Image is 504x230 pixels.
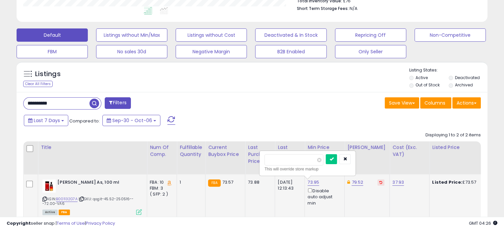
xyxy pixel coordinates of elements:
div: 1 [180,179,200,185]
a: Privacy Policy [86,220,115,226]
button: Deactivated & In Stock [255,28,326,42]
div: Num of Comp. [150,144,174,158]
button: Filters [105,97,131,109]
div: Disable auto adjust min [308,187,339,206]
div: seller snap | | [7,220,115,227]
div: FBM: 3 [150,185,172,191]
label: Archived [455,82,473,88]
div: [PERSON_NAME] [347,144,387,151]
a: Terms of Use [57,220,85,226]
div: [DATE] 12:13:43 [278,179,300,191]
button: Default [17,28,88,42]
span: All listings currently available for purchase on Amazon [42,209,58,215]
button: Sep-30 - Oct-06 [102,115,160,126]
div: 73.88 [248,179,270,185]
span: | SKU: qogit-45.52-250516---72.00-VA6 [42,196,134,206]
b: Listed Price: [432,179,462,185]
div: £73.57 [432,179,487,185]
button: Columns [420,97,451,109]
b: Short Term Storage Fees: [297,6,349,11]
span: Last 7 Days [34,117,60,124]
span: 73.57 [222,179,234,185]
span: Sep-30 - Oct-06 [112,117,152,124]
div: Displaying 1 to 2 of 2 items [425,132,481,138]
button: FBM [17,45,88,58]
div: Fulfillable Quantity [180,144,202,158]
small: FBA [208,179,220,187]
button: Last 7 Days [24,115,68,126]
button: No sales 30d [96,45,167,58]
div: Title [41,144,144,151]
button: Only Seller [335,45,406,58]
div: ASIN: [42,179,142,214]
b: [PERSON_NAME] As, 100 ml [57,179,138,187]
button: Negative Margin [176,45,247,58]
button: Save View [385,97,419,109]
div: Last Purchase Date (GMT) [278,144,302,172]
div: Cost (Exc. VAT) [392,144,426,158]
a: B001132G7A [56,196,78,202]
label: Active [416,75,428,80]
a: 79.52 [352,179,363,186]
label: Out of Stock [416,82,440,88]
a: 73.95 [308,179,319,186]
span: Columns [424,100,445,106]
strong: Copyright [7,220,31,226]
button: B2B Enabled [255,45,326,58]
label: Deactivated [455,75,479,80]
p: Listing States: [409,67,487,73]
div: Min Price [308,144,342,151]
span: FBA [59,209,70,215]
button: Listings without Min/Max [96,28,167,42]
div: FBA: 10 [150,179,172,185]
span: 2025-10-14 04:26 GMT [469,220,497,226]
div: Listed Price [432,144,489,151]
button: Non-Competitive [415,28,486,42]
div: ( SFP: 2 ) [150,191,172,197]
span: N/A [350,5,358,12]
button: Listings without Cost [176,28,247,42]
a: 37.93 [392,179,404,186]
div: Last Purchase Price [248,144,272,165]
h5: Listings [35,69,61,79]
button: Actions [452,97,481,109]
div: Current Buybox Price [208,144,242,158]
button: Repricing Off [335,28,406,42]
img: 41yDGr6xaRL._SL40_.jpg [42,179,56,193]
div: This will override store markup [264,166,351,172]
div: Clear All Filters [23,81,53,87]
span: Compared to: [69,118,100,124]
